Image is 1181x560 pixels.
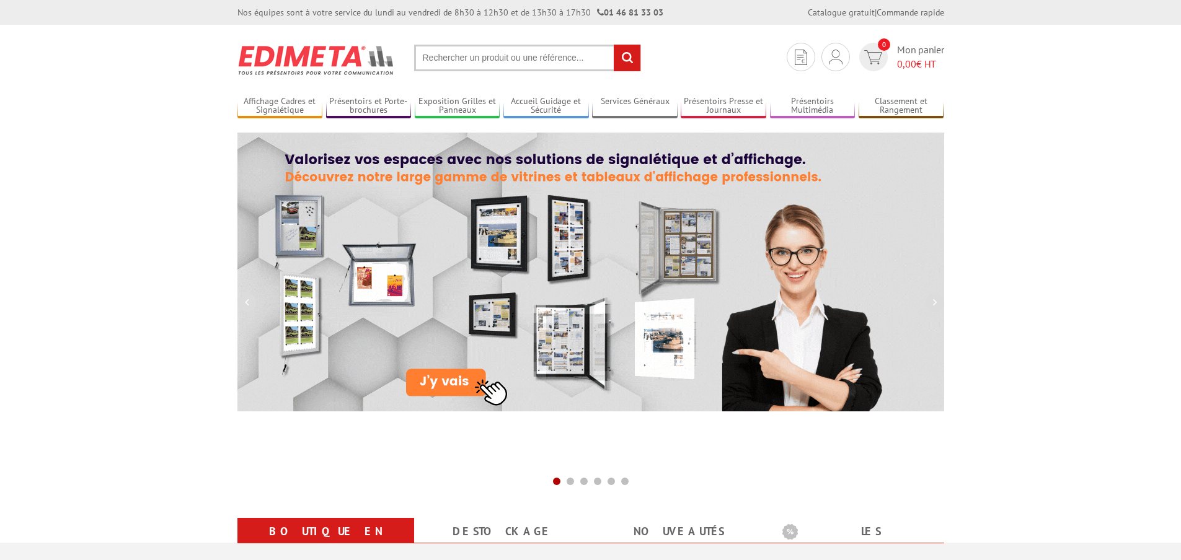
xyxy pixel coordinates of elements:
[859,96,944,116] a: Classement et Rangement
[897,57,944,71] span: € HT
[606,520,753,543] a: nouveautés
[795,50,807,65] img: devis rapide
[782,520,937,545] b: Les promotions
[614,45,640,71] input: rechercher
[237,96,323,116] a: Affichage Cadres et Signalétique
[592,96,678,116] a: Services Généraux
[429,520,576,543] a: Destockage
[237,6,663,19] div: Nos équipes sont à votre service du lundi au vendredi de 8h30 à 12h30 et de 13h30 à 17h30
[681,96,766,116] a: Présentoirs Presse et Journaux
[597,7,663,18] strong: 01 46 81 33 03
[808,6,944,19] div: |
[326,96,412,116] a: Présentoirs et Porte-brochures
[897,43,944,71] span: Mon panier
[770,96,856,116] a: Présentoirs Multimédia
[415,96,500,116] a: Exposition Grilles et Panneaux
[856,43,944,71] a: devis rapide 0 Mon panier 0,00€ HT
[414,45,641,71] input: Rechercher un produit ou une référence...
[877,7,944,18] a: Commande rapide
[829,50,843,64] img: devis rapide
[503,96,589,116] a: Accueil Guidage et Sécurité
[897,58,916,70] span: 0,00
[864,50,882,64] img: devis rapide
[808,7,875,18] a: Catalogue gratuit
[237,37,396,83] img: Présentoir, panneau, stand - Edimeta - PLV, affichage, mobilier bureau, entreprise
[878,38,890,51] span: 0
